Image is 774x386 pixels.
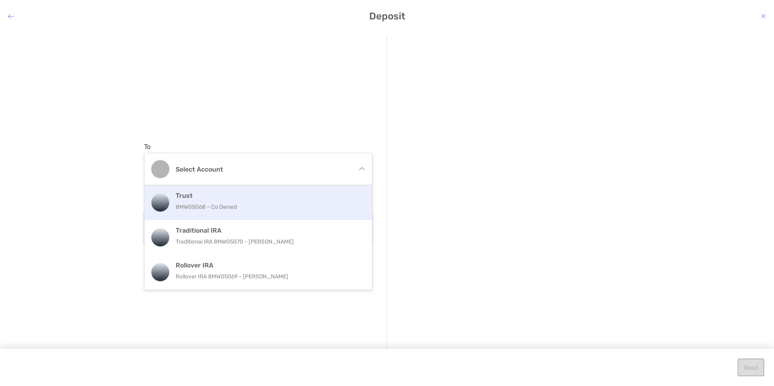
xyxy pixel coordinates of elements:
h4: Select account [176,165,351,173]
p: Rollover IRA 8MW05069 - [PERSON_NAME] [176,271,358,282]
p: Traditional IRA 8MW05070 - [PERSON_NAME] [176,237,358,247]
p: 8MW05068 - Co Owned [176,202,358,212]
h4: Trust [176,192,358,199]
img: Rollover IRA [151,263,169,281]
label: To [144,143,151,151]
img: Trust [151,194,169,212]
img: Traditional IRA [151,229,169,246]
h4: Traditional IRA [176,227,358,234]
h4: Rollover IRA [176,261,358,269]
